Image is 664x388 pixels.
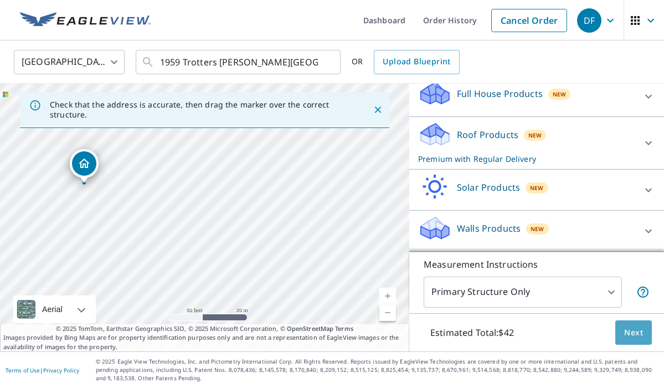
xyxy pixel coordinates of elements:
[624,326,643,340] span: Next
[531,224,544,233] span: New
[418,215,655,247] div: Walls ProductsNew
[528,131,542,140] span: New
[577,8,601,33] div: DF
[56,324,353,334] span: © 2025 TomTom, Earthstar Geographics SIO, © 2025 Microsoft Corporation, ©
[383,55,450,69] span: Upload Blueprint
[50,100,353,120] p: Check that the address is accurate, then drag the marker over the correct structure.
[379,304,396,321] a: Current Level 19, Zoom Out
[70,149,99,183] div: Dropped pin, building 1, Residential property, 1959 Trotters Ln Stone Mountain, GA 30087
[457,222,521,235] p: Walls Products
[39,295,66,323] div: Aerial
[370,103,385,117] button: Close
[379,288,396,304] a: Current Level 19, Zoom In
[418,80,655,112] div: Full House ProductsNew
[352,50,460,74] div: OR
[421,320,523,345] p: Estimated Total: $42
[287,324,333,333] a: OpenStreetMap
[96,358,658,382] p: © 2025 Eagle View Technologies, Inc. and Pictometry International Corp. All Rights Reserved. Repo...
[418,174,655,206] div: Solar ProductsNew
[14,47,125,78] div: [GEOGRAPHIC_DATA]
[615,320,652,345] button: Next
[160,47,318,78] input: Search by address or latitude-longitude
[491,9,567,32] a: Cancel Order
[6,367,79,374] p: |
[457,181,520,194] p: Solar Products
[553,90,566,99] span: New
[636,285,650,299] span: Your report will include only the primary structure on the property. For example, a detached gara...
[418,121,655,165] div: Roof ProductsNewPremium with Regular Delivery
[374,50,459,74] a: Upload Blueprint
[457,87,543,100] p: Full House Products
[457,128,518,141] p: Roof Products
[335,324,353,333] a: Terms
[13,295,96,323] div: Aerial
[424,277,622,308] div: Primary Structure Only
[418,153,635,165] p: Premium with Regular Delivery
[424,258,650,271] p: Measurement Instructions
[43,366,79,374] a: Privacy Policy
[530,183,543,192] span: New
[6,366,40,374] a: Terms of Use
[20,12,151,29] img: EV Logo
